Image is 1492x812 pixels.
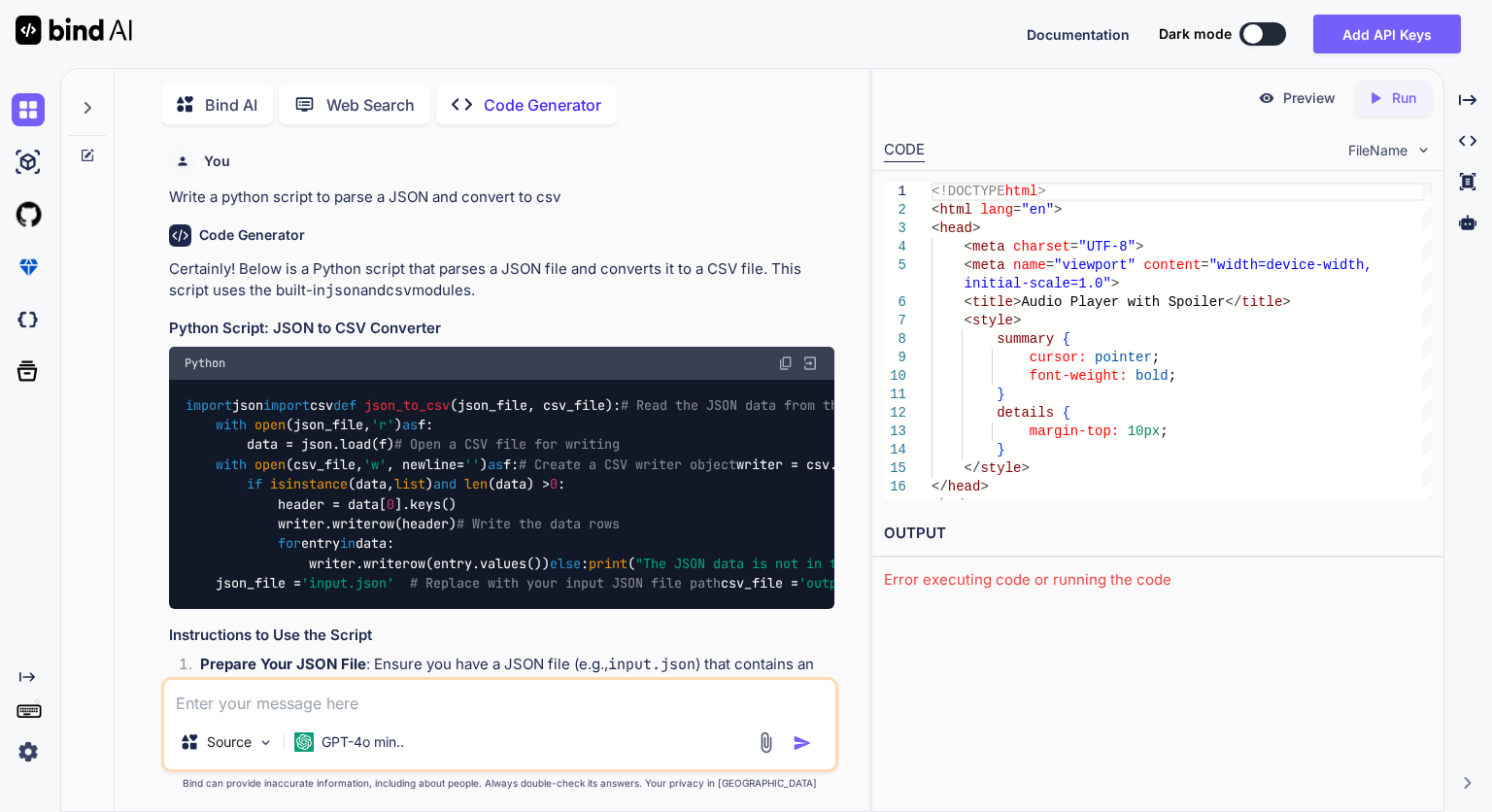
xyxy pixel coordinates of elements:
[1022,460,1030,476] span: >
[981,460,1022,476] span: style
[550,555,581,572] span: else
[621,396,885,414] span: # Read the JSON data from the file
[257,734,274,751] img: Pick Models
[1027,26,1130,43] span: Documentation
[932,184,1005,199] span: <!DOCTYPE
[169,625,834,647] h3: Instructions to Use the Script
[1046,257,1054,273] span: =
[884,423,906,441] div: 13
[270,476,348,493] span: isinstance
[884,139,925,162] div: CODE
[1201,257,1208,273] span: =
[1169,368,1176,384] span: ;
[932,202,939,218] span: <
[12,198,45,231] img: githubLight
[161,776,838,791] p: Bind can provide inaccurate information, including about people. Always double-check its answers....
[932,497,939,513] span: <
[884,256,906,275] div: 5
[939,497,972,513] span: body
[1348,141,1407,160] span: FileName
[1030,350,1087,365] span: cursor:
[972,313,1013,328] span: style
[997,331,1054,347] span: summary
[1063,331,1070,347] span: {
[325,281,360,300] code: json
[169,258,834,302] p: Certainly! Below is a Python script that parses a JSON file and converts it to a CSV file. This s...
[1013,257,1046,273] span: name
[932,220,939,236] span: <
[1144,257,1202,273] span: content
[278,535,301,553] span: for
[1005,184,1038,199] span: html
[326,93,415,117] p: Web Search
[884,312,906,330] div: 7
[884,349,906,367] div: 9
[1022,202,1055,218] span: "en"
[386,281,412,300] code: csv
[884,569,1432,592] div: Error executing code or running the code
[371,416,394,433] span: 'r'
[1159,24,1232,44] span: Dark mode
[884,478,906,496] div: 16
[364,396,450,414] span: json_to_csv
[884,293,906,312] div: 6
[965,460,981,476] span: </
[1054,202,1062,218] span: >
[12,251,45,284] img: premium
[484,93,601,117] p: Code Generator
[1152,350,1160,365] span: ;
[1128,423,1161,439] span: 10px
[16,16,132,45] img: Bind AI
[1226,294,1242,310] span: </
[939,220,972,236] span: head
[997,405,1054,421] span: details
[1160,423,1168,439] span: ;
[12,146,45,179] img: ai-studio
[1013,313,1021,328] span: >
[464,456,480,473] span: ''
[981,202,1014,218] span: lang
[394,436,620,454] span: # Open a CSV file for writing
[1070,239,1078,254] span: =
[872,511,1443,557] h2: OUTPUT
[464,476,488,493] span: len
[972,497,980,513] span: >
[608,655,695,674] code: input.json
[301,575,394,592] span: 'input.json'
[1282,294,1290,310] span: >
[1078,239,1136,254] span: "UTF-8"
[1313,15,1461,53] button: Add API Keys
[884,201,906,220] div: 2
[169,318,834,340] h3: Python Script: JSON to CSV Converter
[793,733,812,753] img: icon
[972,220,980,236] span: >
[185,355,225,371] span: Python
[1013,294,1021,310] span: >
[884,386,906,404] div: 11
[254,456,286,473] span: open
[884,183,906,201] div: 1
[1022,294,1226,310] span: Audio Player with Spoiler
[1258,89,1275,107] img: preview
[972,294,1013,310] span: title
[204,152,230,171] h6: You
[884,459,906,478] div: 15
[247,476,262,493] span: if
[1027,24,1130,45] button: Documentation
[200,654,834,697] p: : Ensure you have a JSON file (e.g., ) that contains an array of objects (dictionaries).
[410,575,721,592] span: # Replace with your input JSON file path
[12,735,45,768] img: settings
[169,186,834,209] p: Write a python script to parse a JSON and convert to csv
[1037,184,1045,199] span: >
[1054,257,1136,273] span: "viewport"
[1063,405,1070,421] span: {
[1415,142,1432,158] img: chevron down
[254,416,286,433] span: open
[798,575,892,592] span: 'output.csv'
[387,495,394,513] span: 0
[1283,88,1336,108] p: Preview
[216,416,247,433] span: with
[333,396,356,414] span: def
[200,655,366,673] strong: Prepare Your JSON File
[1030,368,1128,384] span: font-weight:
